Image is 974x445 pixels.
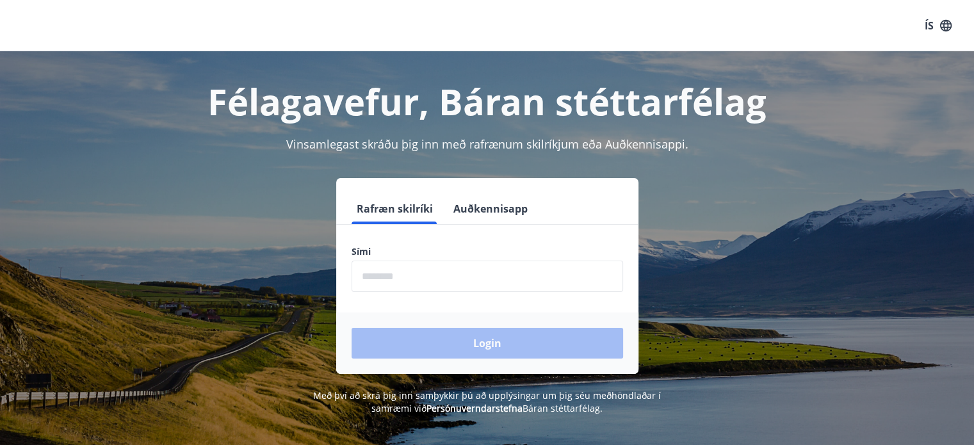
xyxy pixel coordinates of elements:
button: Auðkennisapp [448,193,533,224]
h1: Félagavefur, Báran stéttarfélag [42,77,933,125]
label: Sími [352,245,623,258]
span: Vinsamlegast skráðu þig inn með rafrænum skilríkjum eða Auðkennisappi. [286,136,688,152]
span: Með því að skrá þig inn samþykkir þú að upplýsingar um þig séu meðhöndlaðar í samræmi við Báran s... [313,389,661,414]
button: Rafræn skilríki [352,193,438,224]
button: ÍS [918,14,959,37]
a: Persónuverndarstefna [426,402,523,414]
